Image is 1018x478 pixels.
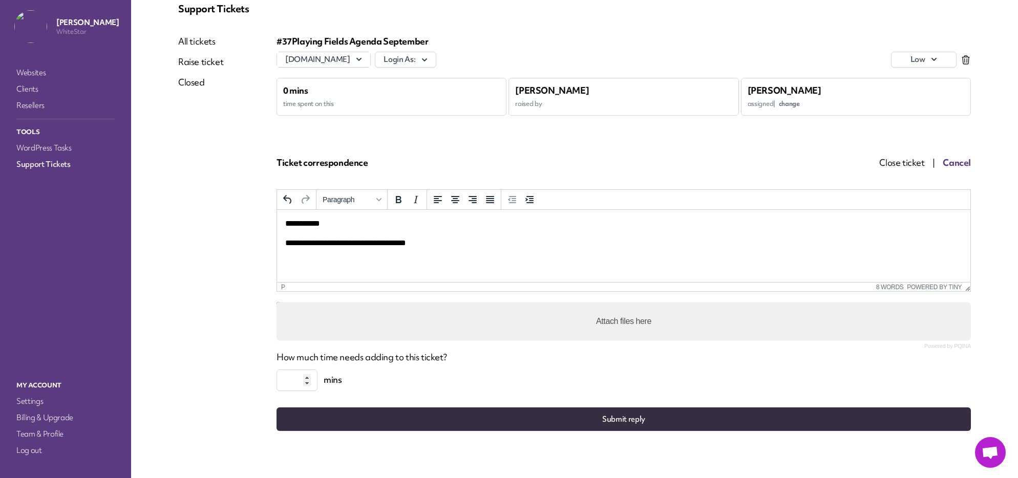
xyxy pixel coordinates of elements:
[390,191,407,208] button: Bold
[891,52,957,68] button: low
[891,52,957,68] div: Click to change priority
[319,191,385,208] button: Formats
[277,407,971,431] button: Submit reply
[748,99,800,108] span: assigned
[14,82,117,96] a: Clients
[279,191,296,208] button: Undo
[14,427,117,441] a: Team & Profile
[932,157,935,168] span: |
[943,157,971,168] span: Cancel
[407,191,425,208] button: Italic
[277,210,970,282] iframe: Rich Text Area
[748,84,821,96] span: [PERSON_NAME]
[14,157,117,171] a: Support Tickets
[375,52,436,68] button: Login As:
[56,28,119,36] p: WhiteStar
[178,3,971,15] p: Support Tickets
[879,157,924,168] span: Close ticket
[924,344,971,349] a: Powered by PQINA
[56,17,119,28] p: [PERSON_NAME]
[281,284,285,291] div: p
[14,125,117,139] p: Tools
[277,35,971,48] div: #37 Playing Fields Agenda September
[14,66,117,80] a: Websites
[481,191,499,208] button: Justify
[876,284,904,291] button: 8 words
[773,99,775,108] span: |
[427,190,501,210] div: alignment
[515,99,542,108] span: raised by
[503,191,521,208] button: Decrease indent
[429,191,447,208] button: Align left
[317,370,348,391] span: mins
[277,157,368,168] span: Ticket correspondence
[388,190,427,210] div: formatting
[178,35,223,48] a: All tickets
[515,84,589,96] span: [PERSON_NAME]
[962,283,970,291] div: Resize
[283,99,334,108] span: time spent on this
[14,443,117,458] a: Log out
[14,394,117,408] a: Settings
[592,311,655,332] label: Attach files here
[178,76,223,89] a: Closed
[14,379,117,392] p: My Account
[779,99,800,108] span: change
[277,190,316,210] div: history
[975,437,1006,468] a: Open chat
[961,55,971,65] div: Click to delete ticket
[296,191,314,208] button: Redo
[464,191,481,208] button: Align right
[907,284,962,291] a: Powered by Tiny
[277,351,971,363] p: How much time needs adding to this ticket?
[178,56,223,68] a: Raise ticket
[501,190,540,210] div: indentation
[283,84,308,96] span: 0 mins
[521,191,538,208] button: Increase indent
[323,195,373,204] span: Paragraph
[447,191,464,208] button: Align center
[14,410,117,425] a: Billing & Upgrade
[14,98,117,113] a: Resellers
[14,141,117,155] a: WordPress Tasks
[316,190,388,210] div: styles
[277,52,370,67] button: [DOMAIN_NAME]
